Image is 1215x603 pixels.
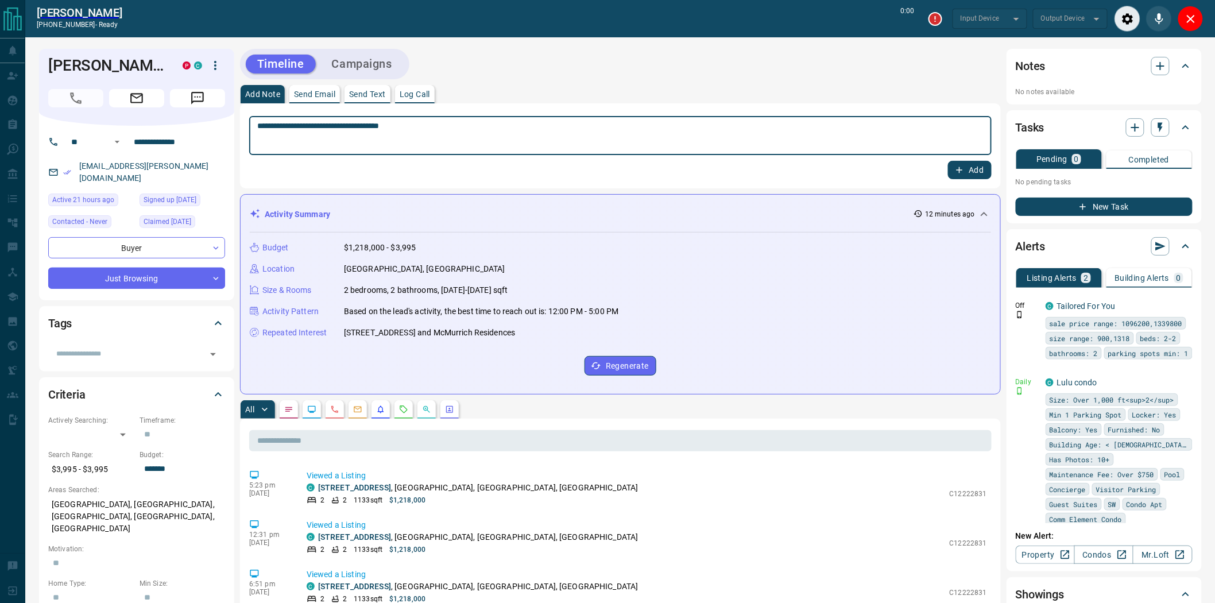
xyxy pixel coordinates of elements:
[110,135,124,149] button: Open
[140,194,225,210] div: Wed Oct 17 2018
[318,581,639,593] p: , [GEOGRAPHIC_DATA], [GEOGRAPHIC_DATA], [GEOGRAPHIC_DATA]
[249,580,289,588] p: 6:51 pm
[1127,498,1163,510] span: Condo Apt
[389,495,425,505] p: $1,218,000
[318,483,391,492] a: [STREET_ADDRESS]
[1016,300,1039,311] p: Off
[354,495,382,505] p: 1133 sqft
[307,582,315,590] div: condos.ca
[376,405,385,414] svg: Listing Alerts
[354,544,382,555] p: 1133 sqft
[1050,439,1189,450] span: Building Age: < [DEMOGRAPHIC_DATA] years
[318,582,391,591] a: [STREET_ADDRESS]
[262,306,319,318] p: Activity Pattern
[318,482,639,494] p: , [GEOGRAPHIC_DATA], [GEOGRAPHIC_DATA], [GEOGRAPHIC_DATA]
[1046,302,1054,310] div: condos.ca
[48,268,225,289] div: Just Browsing
[1115,6,1140,32] div: Audio Settings
[109,89,164,107] span: Email
[1108,424,1160,435] span: Furnished: No
[265,208,330,221] p: Activity Summary
[48,381,225,408] div: Criteria
[1084,274,1088,282] p: 2
[140,215,225,231] div: Wed Oct 17 2018
[948,161,992,179] button: Add
[1178,6,1204,32] div: Close
[1016,198,1193,216] button: New Task
[48,194,134,210] div: Sun Aug 17 2025
[1016,387,1024,395] svg: Push Notification Only
[307,533,315,541] div: condos.ca
[1057,378,1097,387] a: Lulu condo
[246,55,316,74] button: Timeline
[1132,409,1177,420] span: Locker: Yes
[1016,87,1193,97] p: No notes available
[307,519,987,531] p: Viewed a Listing
[205,346,221,362] button: Open
[140,415,225,426] p: Timeframe:
[284,405,293,414] svg: Notes
[1050,394,1174,405] span: Size: Over 1,000 ft<sup>2</sup>
[1050,424,1098,435] span: Balcony: Yes
[144,216,191,227] span: Claimed [DATE]
[1050,454,1110,465] span: Has Photos: 10+
[1050,513,1122,525] span: Comm Element Condo
[1129,156,1170,164] p: Completed
[1036,155,1067,163] p: Pending
[170,89,225,107] span: Message
[249,539,289,547] p: [DATE]
[422,405,431,414] svg: Opportunities
[1108,498,1116,510] span: SW
[925,209,975,219] p: 12 minutes ago
[48,237,225,258] div: Buyer
[950,587,987,598] p: C12222831
[1016,530,1193,542] p: New Alert:
[307,470,987,482] p: Viewed a Listing
[262,263,295,275] p: Location
[1050,469,1154,480] span: Maintenance Fee: Over $750
[950,538,987,548] p: C12222831
[344,284,508,296] p: 2 bedrooms, 2 bathrooms, [DATE]-[DATE] sqft
[140,578,225,589] p: Min Size:
[445,405,454,414] svg: Agent Actions
[48,578,134,589] p: Home Type:
[1016,377,1039,387] p: Daily
[194,61,202,69] div: condos.ca
[344,263,505,275] p: [GEOGRAPHIC_DATA], [GEOGRAPHIC_DATA]
[48,385,86,404] h2: Criteria
[48,450,134,460] p: Search Range:
[144,194,196,206] span: Signed up [DATE]
[1074,155,1079,163] p: 0
[48,495,225,538] p: [GEOGRAPHIC_DATA], [GEOGRAPHIC_DATA], [GEOGRAPHIC_DATA], [GEOGRAPHIC_DATA], [GEOGRAPHIC_DATA]
[1016,114,1193,141] div: Tasks
[48,415,134,426] p: Actively Searching:
[1050,498,1098,510] span: Guest Suites
[245,405,254,413] p: All
[1016,173,1193,191] p: No pending tasks
[249,588,289,596] p: [DATE]
[52,194,114,206] span: Active 21 hours ago
[349,90,386,98] p: Send Text
[307,405,316,414] svg: Lead Browsing Activity
[1016,546,1075,564] a: Property
[1074,546,1133,564] a: Condos
[262,242,289,254] p: Budget
[1050,347,1098,359] span: bathrooms: 2
[1016,57,1046,75] h2: Notes
[1108,347,1189,359] span: parking spots min: 1
[48,314,72,333] h2: Tags
[343,544,347,555] p: 2
[307,569,987,581] p: Viewed a Listing
[1027,274,1077,282] p: Listing Alerts
[343,495,347,505] p: 2
[318,531,639,543] p: , [GEOGRAPHIC_DATA], [GEOGRAPHIC_DATA], [GEOGRAPHIC_DATA]
[183,61,191,69] div: property.ca
[48,89,103,107] span: Call
[1177,274,1181,282] p: 0
[99,21,118,29] span: ready
[950,489,987,499] p: C12222831
[399,405,408,414] svg: Requests
[52,216,107,227] span: Contacted - Never
[307,484,315,492] div: condos.ca
[1050,484,1086,495] span: Concierge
